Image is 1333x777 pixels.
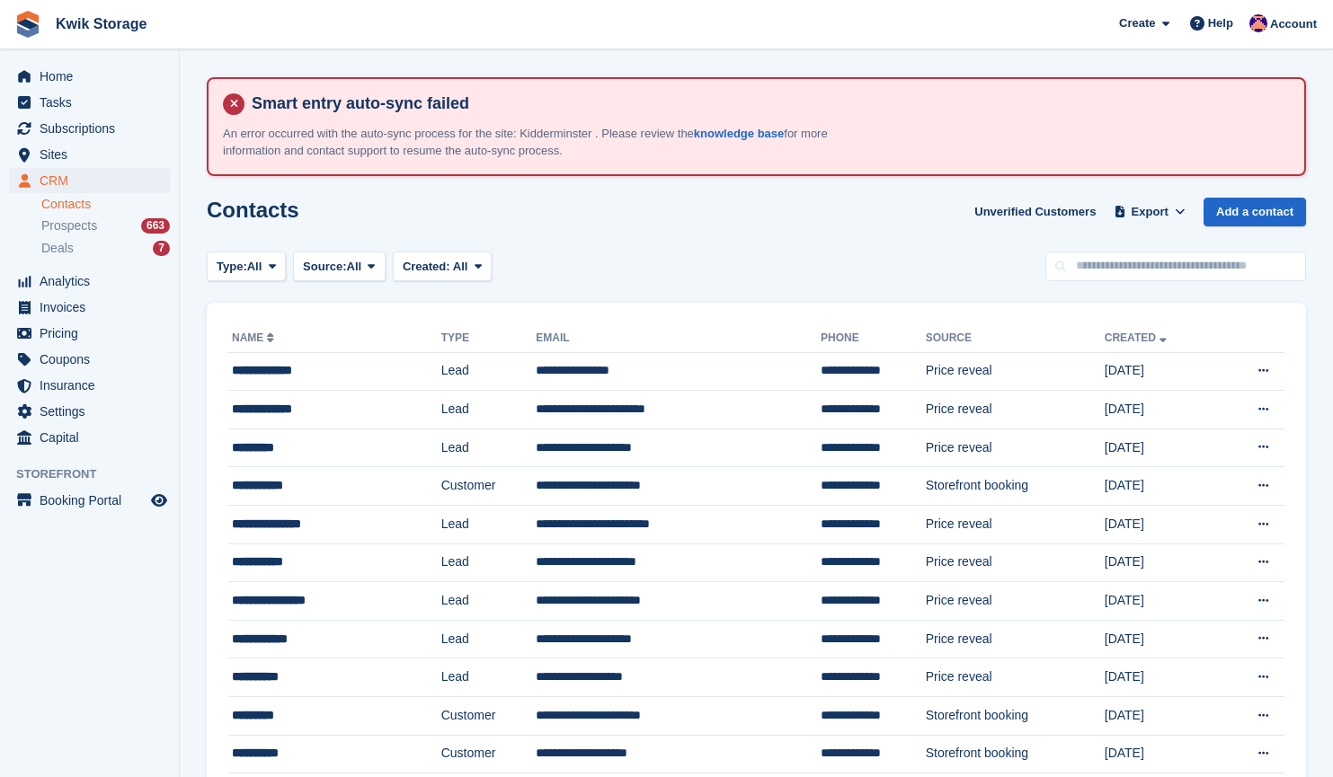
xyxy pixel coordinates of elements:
a: menu [9,373,170,398]
span: Deals [41,240,74,257]
th: Phone [821,324,926,353]
div: 663 [141,218,170,234]
td: Customer [441,697,537,736]
button: Export [1110,198,1189,227]
a: Unverified Customers [967,198,1103,227]
span: All [453,260,468,273]
a: knowledge base [694,127,784,140]
td: Storefront booking [926,697,1105,736]
span: Create [1119,14,1155,32]
a: menu [9,269,170,294]
td: Lead [441,506,537,544]
td: [DATE] [1105,543,1219,582]
span: Account [1270,15,1317,33]
span: Storefront [16,465,179,483]
div: 7 [153,241,170,256]
td: [DATE] [1105,391,1219,429]
span: Tasks [40,90,147,115]
td: Customer [441,735,537,773]
a: menu [9,321,170,346]
a: Kwik Storage [49,9,154,39]
td: Customer [441,467,537,506]
a: menu [9,116,170,141]
td: [DATE] [1105,658,1219,697]
td: Price reveal [926,620,1105,658]
a: menu [9,64,170,89]
a: menu [9,90,170,115]
span: Analytics [40,269,147,294]
span: All [347,258,362,276]
button: Source: All [293,252,386,281]
span: All [247,258,262,276]
th: Source [926,324,1105,353]
span: Capital [40,425,147,450]
a: Preview store [148,490,170,511]
td: Price reveal [926,658,1105,697]
td: [DATE] [1105,582,1219,621]
a: menu [9,347,170,372]
td: Storefront booking [926,467,1105,506]
span: Coupons [40,347,147,372]
span: Created: [403,260,450,273]
a: Contacts [41,196,170,213]
span: Insurance [40,373,147,398]
a: menu [9,168,170,193]
span: Subscriptions [40,116,147,141]
th: Type [441,324,537,353]
a: menu [9,425,170,450]
button: Type: All [207,252,286,281]
a: Name [232,331,278,344]
span: Home [40,64,147,89]
td: [DATE] [1105,467,1219,506]
td: Lead [441,428,537,467]
span: Help [1208,14,1233,32]
td: [DATE] [1105,735,1219,773]
span: Source: [303,258,346,276]
h1: Contacts [207,198,299,222]
td: Price reveal [926,352,1105,391]
p: An error occurred with the auto-sync process for the site: Kidderminster . Please review the for ... [223,125,852,160]
a: Prospects 663 [41,216,170,235]
td: Price reveal [926,506,1105,544]
span: Type: [217,258,247,276]
th: Email [536,324,821,353]
td: Price reveal [926,428,1105,467]
td: Lead [441,352,537,391]
img: stora-icon-8386f47178a22dfd0bd8f6a31ec36ba5ce8667c1dd55bd0f319d3a0aa187defe.svg [14,11,41,38]
span: Settings [40,399,147,424]
span: Sites [40,142,147,167]
td: Lead [441,620,537,658]
td: [DATE] [1105,428,1219,467]
td: [DATE] [1105,697,1219,736]
span: Booking Portal [40,488,147,513]
td: Price reveal [926,543,1105,582]
td: Storefront booking [926,735,1105,773]
span: CRM [40,168,147,193]
td: Lead [441,543,537,582]
span: Export [1132,203,1169,221]
span: Prospects [41,217,97,234]
a: menu [9,399,170,424]
img: Jade Stanley [1249,14,1267,32]
td: Price reveal [926,391,1105,429]
button: Created: All [393,252,492,281]
td: [DATE] [1105,506,1219,544]
a: Deals 7 [41,239,170,258]
a: menu [9,142,170,167]
span: Invoices [40,295,147,320]
h4: Smart entry auto-sync failed [244,93,1290,114]
td: Lead [441,391,537,429]
td: [DATE] [1105,352,1219,391]
td: Lead [441,658,537,697]
a: menu [9,295,170,320]
td: [DATE] [1105,620,1219,658]
td: Lead [441,582,537,621]
a: menu [9,488,170,513]
a: Add a contact [1204,198,1306,227]
td: Price reveal [926,582,1105,621]
span: Pricing [40,321,147,346]
a: Created [1105,331,1170,344]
